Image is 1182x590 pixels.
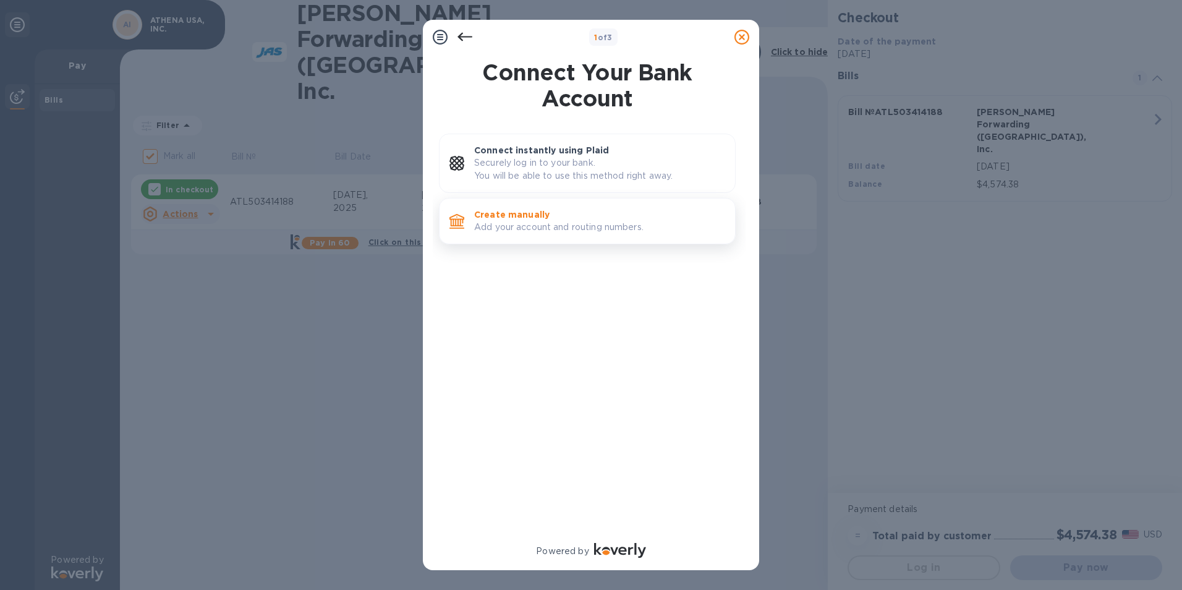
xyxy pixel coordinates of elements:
p: Add your account and routing numbers. [474,221,725,234]
p: Securely log in to your bank. You will be able to use this method right away. [474,156,725,182]
p: Powered by [536,545,589,558]
h1: Connect Your Bank Account [434,59,741,111]
img: Logo [594,543,646,558]
b: of 3 [594,33,613,42]
span: 1 [594,33,597,42]
p: Connect instantly using Plaid [474,144,725,156]
p: Create manually [474,208,725,221]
